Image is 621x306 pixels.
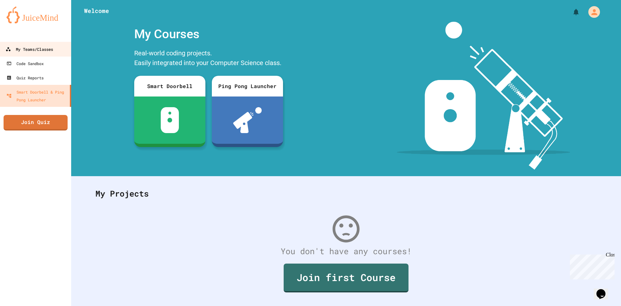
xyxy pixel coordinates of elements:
a: Join first Course [284,264,409,292]
div: My Teams/Classes [5,45,53,53]
div: You don't have any courses! [89,245,603,257]
img: logo-orange.svg [6,6,65,23]
a: Join Quiz [4,115,68,130]
img: sdb-white.svg [161,107,179,133]
iframe: chat widget [594,280,615,300]
img: banner-image-my-projects.png [397,22,570,170]
div: Chat with us now!Close [3,3,45,41]
div: My Courses [131,22,286,47]
div: Code Sandbox [6,60,44,67]
div: Quiz Reports [6,74,44,82]
div: My Notifications [560,6,582,17]
img: ppl-with-ball.png [233,107,262,133]
div: Real-world coding projects. Easily integrated into your Computer Science class. [131,47,286,71]
div: Smart Doorbell [134,76,205,96]
div: My Projects [89,181,603,206]
div: My Account [582,5,602,19]
div: Ping Pong Launcher [212,76,283,96]
div: Smart Doorbell & Ping Pong Launcher [6,88,67,104]
iframe: chat widget [567,252,615,279]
